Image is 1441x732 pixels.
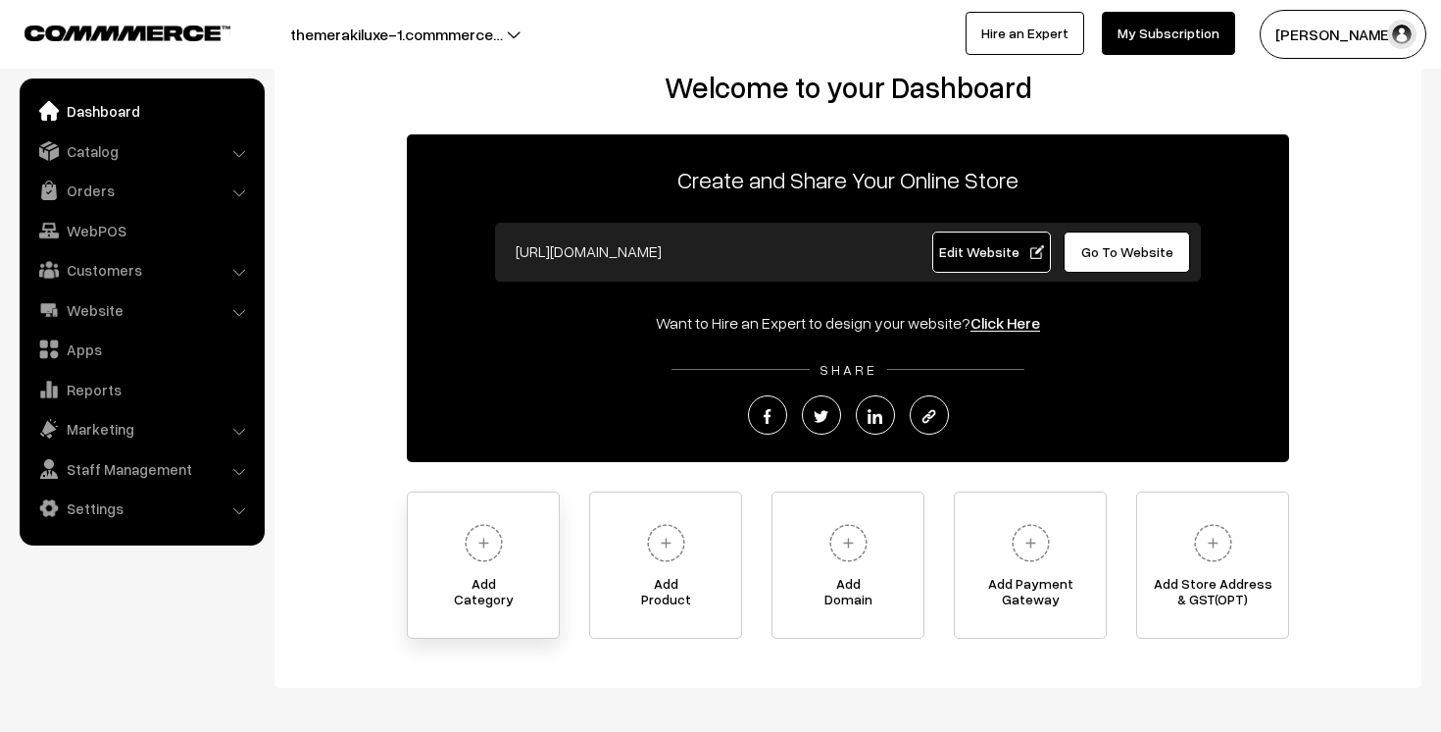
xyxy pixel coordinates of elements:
a: Marketing [25,411,258,446]
a: Hire an Expert [966,12,1084,55]
img: plus.svg [1186,516,1240,570]
a: COMMMERCE [25,20,196,43]
a: Apps [25,332,258,367]
a: Click Here [970,313,1040,333]
a: Add PaymentGateway [954,492,1107,639]
a: My Subscription [1102,12,1235,55]
a: Website [25,292,258,328]
a: Orders [25,173,258,208]
span: SHARE [810,361,887,378]
a: Staff Management [25,451,258,487]
img: user [1387,20,1416,49]
button: [PERSON_NAME] [1260,10,1426,59]
span: Edit Website [939,243,1044,260]
a: AddProduct [589,492,742,639]
a: Edit Website [932,232,1052,273]
span: Add Domain [772,576,923,615]
a: WebPOS [25,213,258,248]
img: plus.svg [1004,516,1058,570]
a: Customers [25,252,258,288]
span: Go To Website [1081,243,1173,260]
a: AddCategory [407,492,560,639]
a: Go To Website [1064,232,1190,273]
h2: Welcome to your Dashboard [294,70,1402,105]
a: Catalog [25,133,258,169]
a: Settings [25,491,258,526]
span: Add Store Address & GST(OPT) [1137,576,1288,615]
a: Dashboard [25,93,258,129]
a: AddDomain [771,492,924,639]
span: Add Category [408,576,559,615]
p: Create and Share Your Online Store [407,162,1289,197]
img: COMMMERCE [25,26,230,40]
a: Add Store Address& GST(OPT) [1136,492,1289,639]
img: plus.svg [457,516,511,570]
a: Reports [25,372,258,407]
img: plus.svg [639,516,693,570]
span: Add Payment Gateway [955,576,1106,615]
div: Want to Hire an Expert to design your website? [407,311,1289,335]
button: themerakiluxe-1.commmerce… [222,10,571,59]
span: Add Product [590,576,741,615]
img: plus.svg [821,516,875,570]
